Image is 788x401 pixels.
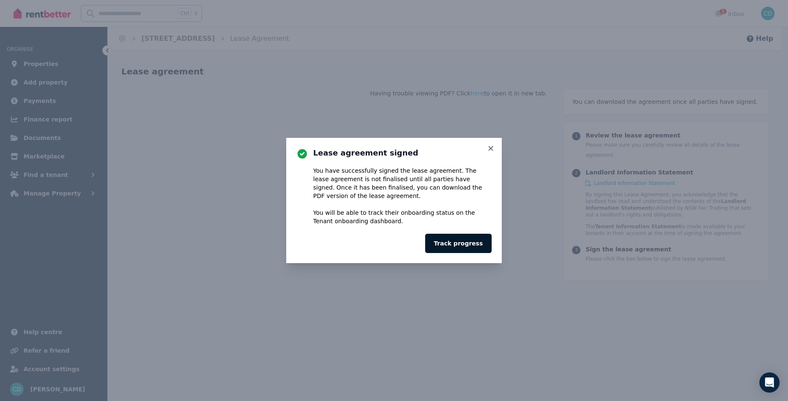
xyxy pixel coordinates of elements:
[313,208,492,225] p: You will be able to track their onboarding status on the Tenant onboarding dashboard.
[425,234,492,253] button: Track progress
[313,166,492,225] div: You have successfully signed the lease agreement. The lease agreement is . Once it has been final...
[313,176,470,191] span: not finalised until all parties have signed
[759,372,780,393] div: Open Intercom Messenger
[313,148,492,158] h3: Lease agreement signed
